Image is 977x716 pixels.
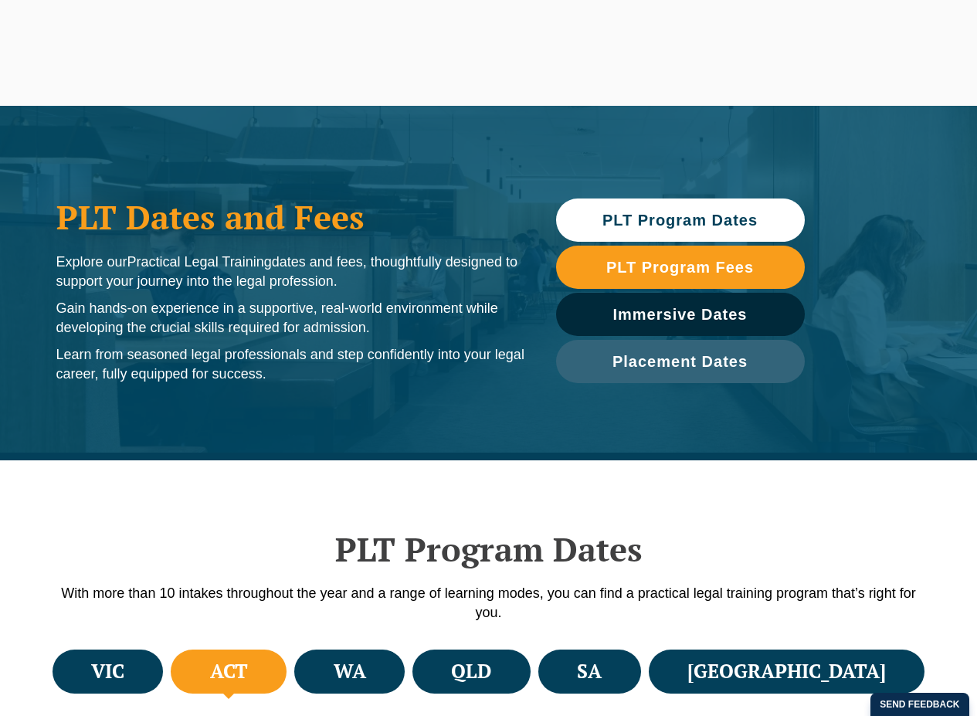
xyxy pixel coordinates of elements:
h2: PLT Program Dates [49,530,929,568]
h4: ACT [210,659,248,684]
h1: PLT Dates and Fees [56,198,525,236]
h4: QLD [451,659,491,684]
span: PLT Program Fees [606,260,754,275]
span: Practical Legal Training [127,254,272,270]
h4: VIC [91,659,124,684]
span: PLT Program Dates [602,212,758,228]
a: Placement Dates [556,340,805,383]
p: Learn from seasoned legal professionals and step confidently into your legal career, fully equipp... [56,345,525,384]
p: Gain hands-on experience in a supportive, real-world environment while developing the crucial ski... [56,299,525,338]
h4: SA [577,659,602,684]
span: Immersive Dates [613,307,748,322]
h4: [GEOGRAPHIC_DATA] [687,659,886,684]
a: PLT Program Dates [556,199,805,242]
p: With more than 10 intakes throughout the year and a range of learning modes, you can find a pract... [49,584,929,623]
a: Immersive Dates [556,293,805,336]
a: PLT Program Fees [556,246,805,289]
p: Explore our dates and fees, thoughtfully designed to support your journey into the legal profession. [56,253,525,291]
h4: WA [334,659,366,684]
span: Placement Dates [612,354,748,369]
